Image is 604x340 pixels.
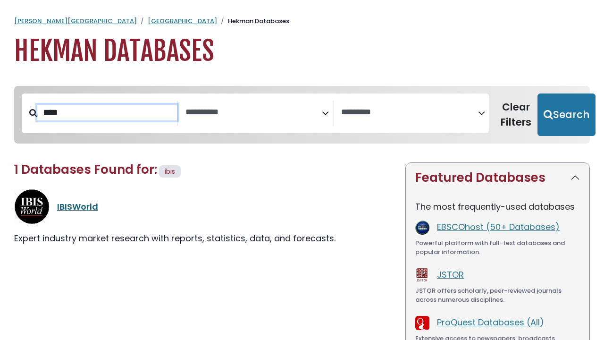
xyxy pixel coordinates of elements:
a: [GEOGRAPHIC_DATA] [148,17,217,25]
a: [PERSON_NAME][GEOGRAPHIC_DATA] [14,17,137,25]
textarea: Search [185,108,322,118]
p: The most frequently-used databases [415,200,580,213]
div: JSTOR offers scholarly, peer-reviewed journals across numerous disciplines. [415,286,580,305]
li: Hekman Databases [217,17,289,26]
button: Featured Databases [406,163,589,193]
div: Expert industry market research with reports, statistics, data, and forecasts. [14,232,394,245]
nav: Search filters [14,86,590,144]
span: ibis [165,167,175,176]
textarea: Search [341,108,478,118]
span: 1 Databases Found for: [14,161,157,178]
div: Powerful platform with full-text databases and popular information. [415,238,580,257]
a: JSTOR [437,269,464,280]
input: Search database by title or keyword [37,105,177,120]
button: Clear Filters [495,93,537,136]
button: Submit for Search Results [537,93,596,136]
a: ProQuest Databases (All) [437,316,544,328]
h1: Hekman Databases [14,35,590,67]
a: IBISWorld [57,201,98,212]
a: EBSCOhost (50+ Databases) [437,221,560,233]
nav: breadcrumb [14,17,590,26]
